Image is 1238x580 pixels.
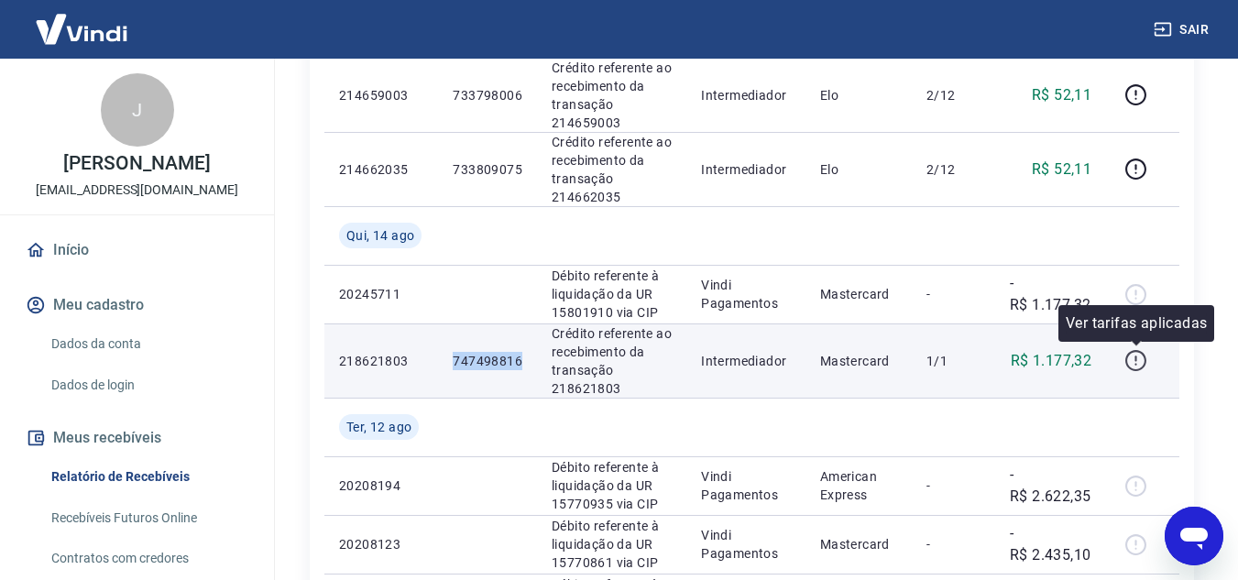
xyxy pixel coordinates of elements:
[339,535,423,553] p: 20208123
[44,367,252,404] a: Dados de login
[22,285,252,325] button: Meu cadastro
[339,285,423,303] p: 20245711
[701,86,791,104] p: Intermediador
[552,59,672,132] p: Crédito referente ao recebimento da transação 214659003
[820,160,897,179] p: Elo
[453,160,522,179] p: 733809075
[346,226,414,245] span: Qui, 14 ago
[44,458,252,496] a: Relatório de Recebíveis
[926,352,981,370] p: 1/1
[44,325,252,363] a: Dados da conta
[552,458,672,513] p: Débito referente à liquidação da UR 15770935 via CIP
[820,535,897,553] p: Mastercard
[926,160,981,179] p: 2/12
[701,276,791,312] p: Vindi Pagamentos
[1010,522,1091,566] p: -R$ 2.435,10
[552,133,672,206] p: Crédito referente ao recebimento da transação 214662035
[339,160,423,179] p: 214662035
[22,1,141,57] img: Vindi
[22,230,252,270] a: Início
[346,418,411,436] span: Ter, 12 ago
[1010,272,1091,316] p: -R$ 1.177,32
[926,535,981,553] p: -
[339,476,423,495] p: 20208194
[552,324,672,398] p: Crédito referente ao recebimento da transação 218621803
[339,86,423,104] p: 214659003
[926,476,981,495] p: -
[701,467,791,504] p: Vindi Pagamentos
[22,418,252,458] button: Meus recebíveis
[339,352,423,370] p: 218621803
[44,499,252,537] a: Recebíveis Futuros Online
[63,154,210,173] p: [PERSON_NAME]
[701,352,791,370] p: Intermediador
[552,517,672,572] p: Débito referente à liquidação da UR 15770861 via CIP
[1066,312,1207,334] p: Ver tarifas aplicadas
[36,181,238,200] p: [EMAIL_ADDRESS][DOMAIN_NAME]
[101,73,174,147] div: J
[1010,464,1091,508] p: -R$ 2.622,35
[44,540,252,577] a: Contratos com credores
[701,526,791,563] p: Vindi Pagamentos
[453,352,522,370] p: 747498816
[1150,13,1216,47] button: Sair
[1011,350,1091,372] p: R$ 1.177,32
[820,86,897,104] p: Elo
[1165,507,1223,565] iframe: Botão para abrir a janela de mensagens
[453,86,522,104] p: 733798006
[552,267,672,322] p: Débito referente à liquidação da UR 15801910 via CIP
[820,467,897,504] p: American Express
[820,285,897,303] p: Mastercard
[1032,159,1091,181] p: R$ 52,11
[926,285,981,303] p: -
[701,160,791,179] p: Intermediador
[926,86,981,104] p: 2/12
[820,352,897,370] p: Mastercard
[1032,84,1091,106] p: R$ 52,11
